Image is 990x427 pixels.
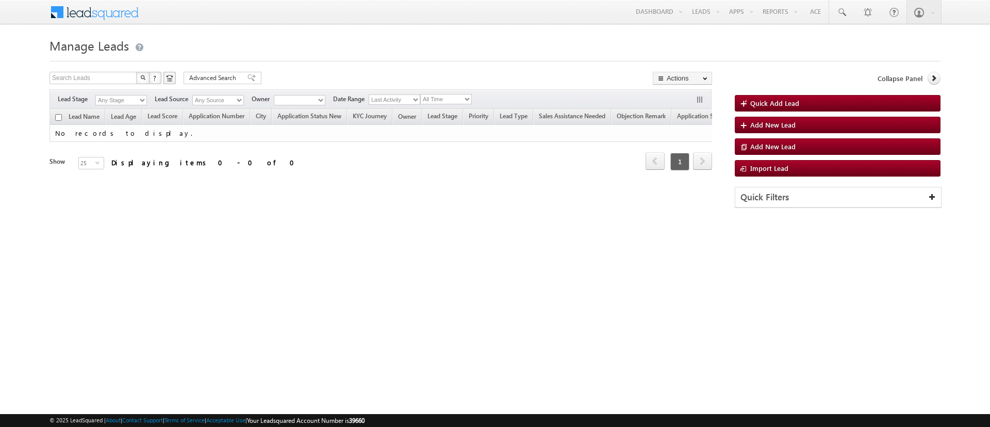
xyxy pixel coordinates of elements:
span: Lead Age [111,113,136,120]
span: Owner [398,113,416,120]
div: Quick Filters [735,187,941,208]
span: Add New Lead [750,142,796,151]
span: Lead Type [500,112,527,120]
span: Quick Add Lead [750,99,799,107]
a: prev [646,153,665,170]
span: Manage Leads [49,37,129,54]
span: prev [646,152,665,170]
span: Your Leadsquared Account Number is [247,417,365,424]
a: next [693,153,712,170]
span: Application Status New [277,112,341,120]
span: Date Range [333,94,369,104]
a: Terms of Service [164,417,205,423]
a: About [106,417,121,423]
a: Sales Assistance Needed [534,110,610,124]
div: Show [49,157,70,166]
span: Advanced Search [189,73,239,83]
span: Import Lead [750,164,788,172]
a: Application Number [184,110,250,124]
button: ? [149,72,161,84]
span: 39660 [349,417,365,424]
span: Objection Remark [617,112,666,120]
a: Priority [464,110,493,124]
input: Check all records [55,114,62,121]
a: Lead Stage [422,110,463,124]
a: Acceptable Use [206,417,245,423]
span: Lead Stage [58,94,95,104]
span: Application Status First time Drop Off [677,112,780,120]
img: Search [140,75,145,80]
a: Lead Name [63,111,105,124]
span: Collapse Panel [878,74,922,83]
span: Application Number [189,112,244,120]
span: KYC Journey [353,112,387,120]
span: ? [153,73,158,82]
span: next [693,152,712,170]
span: select [95,160,104,165]
span: © 2025 LeadSquared | | | | | [49,416,365,425]
span: Priority [469,112,488,120]
span: Add New Lead [750,120,796,129]
span: Sales Assistance Needed [539,112,605,120]
span: Lead Score [147,112,177,120]
button: Actions [653,72,712,85]
span: 25 [79,157,95,169]
span: Lead Source [155,94,192,104]
span: Owner [252,94,274,104]
span: City [256,112,266,120]
a: Application Status New [272,110,346,124]
a: Objection Remark [612,110,671,124]
span: 1 [670,153,689,170]
a: KYC Journey [348,110,392,124]
a: City [251,110,271,124]
span: Lead Stage [427,112,457,120]
a: Contact Support [122,417,163,423]
a: Application Status First time Drop Off [672,110,785,124]
div: Displaying items 0 - 0 of 0 [111,156,301,168]
a: Lead Type [494,110,533,124]
a: Lead Score [142,110,183,124]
